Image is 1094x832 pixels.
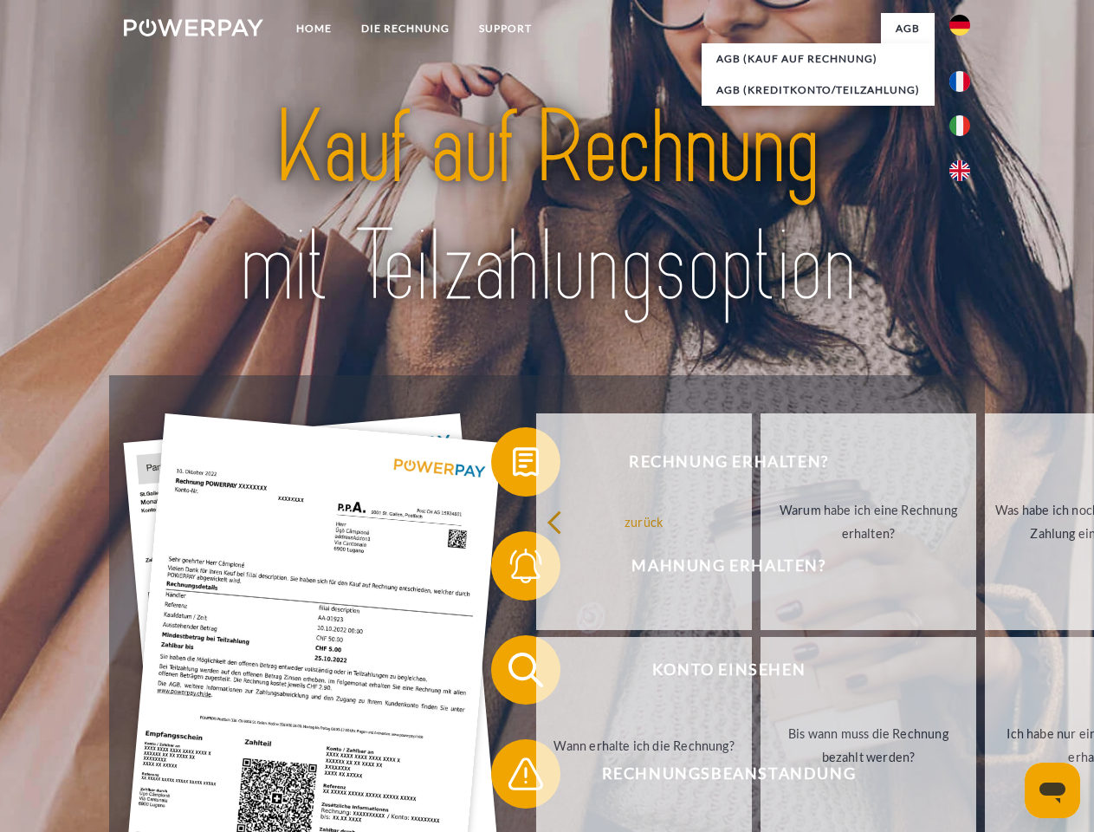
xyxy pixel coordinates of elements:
a: Home [282,13,346,44]
iframe: Schaltfläche zum Öffnen des Messaging-Fensters [1025,763,1080,818]
img: qb_bill.svg [504,440,547,484]
img: title-powerpay_de.svg [165,83,929,332]
a: AGB (Kreditkonto/Teilzahlung) [702,75,935,106]
div: Bis wann muss die Rechnung bezahlt werden? [771,722,966,769]
div: zurück [547,510,741,533]
button: Konto einsehen [491,635,942,705]
button: Rechnungsbeanstandung [491,739,942,809]
img: en [949,160,970,181]
img: it [949,115,970,136]
div: Wann erhalte ich die Rechnung? [547,733,741,757]
img: fr [949,71,970,92]
button: Mahnung erhalten? [491,531,942,601]
a: AGB (Kauf auf Rechnung) [702,43,935,75]
img: qb_warning.svg [504,752,547,796]
a: agb [881,13,935,44]
div: Warum habe ich eine Rechnung erhalten? [771,498,966,545]
a: DIE RECHNUNG [346,13,464,44]
img: qb_bell.svg [504,544,547,588]
a: SUPPORT [464,13,547,44]
button: Rechnung erhalten? [491,427,942,497]
img: qb_search.svg [504,648,547,692]
img: de [949,15,970,36]
img: logo-powerpay-white.svg [124,19,263,36]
